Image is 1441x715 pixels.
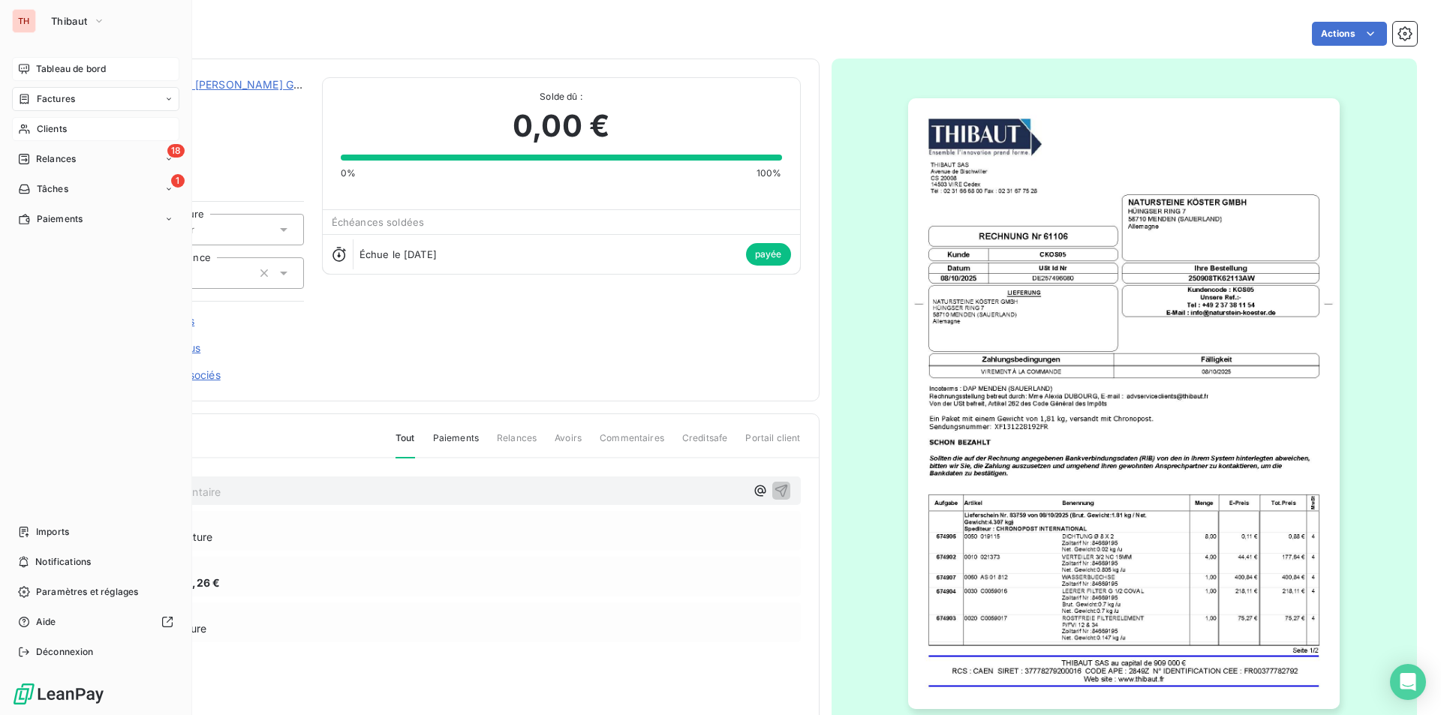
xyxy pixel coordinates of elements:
[36,62,106,76] span: Tableau de bord
[35,555,91,569] span: Notifications
[908,98,1340,709] img: invoice_thumbnail
[513,104,609,149] span: 0,00 €
[167,144,185,158] span: 18
[37,122,67,136] span: Clients
[433,431,479,457] span: Paiements
[745,431,800,457] span: Portail client
[757,167,782,180] span: 100%
[171,174,185,188] span: 1
[37,182,68,196] span: Tâches
[1312,22,1387,46] button: Actions
[36,585,138,599] span: Paramètres et réglages
[12,610,179,634] a: Aide
[341,90,782,104] span: Solde dû :
[555,431,582,457] span: Avoirs
[36,152,76,166] span: Relances
[600,431,664,457] span: Commentaires
[396,431,415,458] span: Tout
[359,248,437,260] span: Échue le [DATE]
[746,243,791,266] span: payée
[36,525,69,539] span: Imports
[37,92,75,106] span: Factures
[12,9,36,33] div: TH
[332,216,425,228] span: Échéances soldées
[36,615,56,629] span: Aide
[12,682,105,706] img: Logo LeanPay
[341,167,356,180] span: 0%
[118,78,318,91] a: NATURSTEINE [PERSON_NAME] GMBH
[682,431,728,457] span: Creditsafe
[118,95,304,107] span: CKOS05
[37,212,83,226] span: Paiements
[1390,664,1426,700] div: Open Intercom Messenger
[172,575,220,590] span: 940,26 €
[497,431,537,457] span: Relances
[51,15,87,27] span: Thibaut
[36,645,94,659] span: Déconnexion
